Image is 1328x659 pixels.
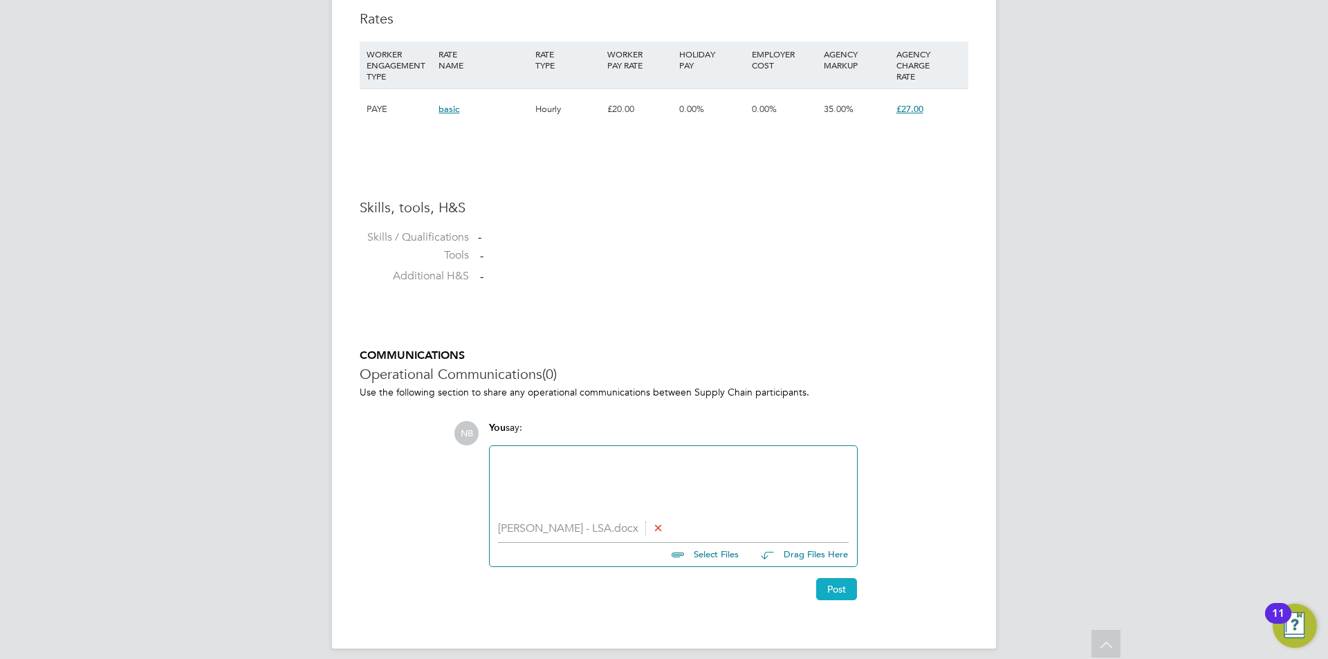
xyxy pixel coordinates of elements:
[752,103,777,115] span: 0.00%
[454,421,479,445] span: NB
[1272,613,1284,631] div: 11
[896,103,923,115] span: £27.00
[439,103,459,115] span: basic
[679,103,704,115] span: 0.00%
[820,41,892,77] div: AGENCY MARKUP
[498,522,849,535] li: [PERSON_NAME] - LSA.docx
[360,365,968,383] h3: Operational Communications
[360,349,968,363] h5: COMMUNICATIONS
[816,578,857,600] button: Post
[360,230,469,245] label: Skills / Qualifications
[489,422,506,434] span: You
[824,103,854,115] span: 35.00%
[360,248,469,263] label: Tools
[532,41,604,77] div: RATE TYPE
[363,41,435,89] div: WORKER ENGAGEMENT TYPE
[604,41,676,77] div: WORKER PAY RATE
[750,541,849,570] button: Drag Files Here
[676,41,748,77] div: HOLIDAY PAY
[360,10,968,28] h3: Rates
[480,270,483,284] span: -
[542,365,557,383] span: (0)
[360,386,968,398] p: Use the following section to share any operational communications between Supply Chain participants.
[363,89,435,129] div: PAYE
[435,41,531,77] div: RATE NAME
[1273,604,1317,648] button: Open Resource Center, 11 new notifications
[893,41,965,89] div: AGENCY CHARGE RATE
[604,89,676,129] div: £20.00
[360,198,968,216] h3: Skills, tools, H&S
[489,421,858,445] div: say:
[748,41,820,77] div: EMPLOYER COST
[478,230,968,245] div: -
[480,249,483,263] span: -
[532,89,604,129] div: Hourly
[360,269,469,284] label: Additional H&S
